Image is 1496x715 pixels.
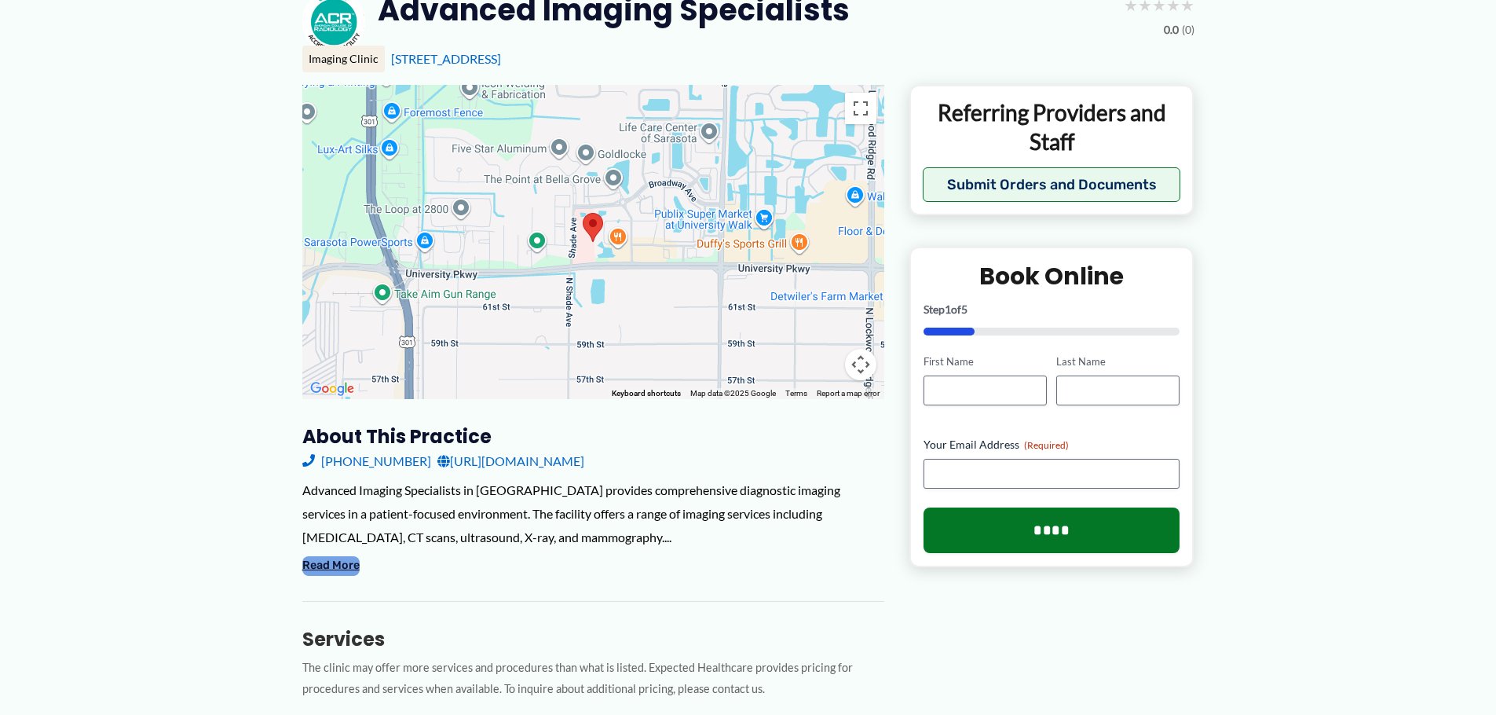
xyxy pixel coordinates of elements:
span: (Required) [1024,439,1069,451]
p: Step of [924,304,1180,315]
button: Toggle fullscreen view [845,93,876,124]
a: Open this area in Google Maps (opens a new window) [306,379,358,399]
p: The clinic may offer more services and procedures than what is listed. Expected Healthcare provid... [302,658,884,700]
button: Read More [302,556,360,575]
p: Referring Providers and Staff [923,98,1181,156]
label: Your Email Address [924,437,1180,453]
button: Submit Orders and Documents [923,167,1181,202]
a: [STREET_ADDRESS] [391,51,501,66]
a: [URL][DOMAIN_NAME] [437,449,584,473]
button: Map camera controls [845,349,876,380]
span: 5 [961,302,967,316]
div: Advanced Imaging Specialists in [GEOGRAPHIC_DATA] provides comprehensive diagnostic imaging servi... [302,478,884,548]
a: Report a map error [817,389,880,398]
h3: About this practice [302,424,884,449]
label: Last Name [1056,354,1180,369]
span: 0.0 [1164,20,1179,40]
span: (0) [1182,20,1194,40]
span: 1 [945,302,951,316]
h2: Book Online [924,261,1180,291]
div: Imaging Clinic [302,46,385,72]
h3: Services [302,627,884,651]
span: Map data ©2025 Google [690,389,776,398]
a: [PHONE_NUMBER] [302,449,431,473]
img: Google [306,379,358,399]
label: First Name [924,354,1047,369]
button: Keyboard shortcuts [612,388,681,399]
a: Terms (opens in new tab) [785,389,807,398]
